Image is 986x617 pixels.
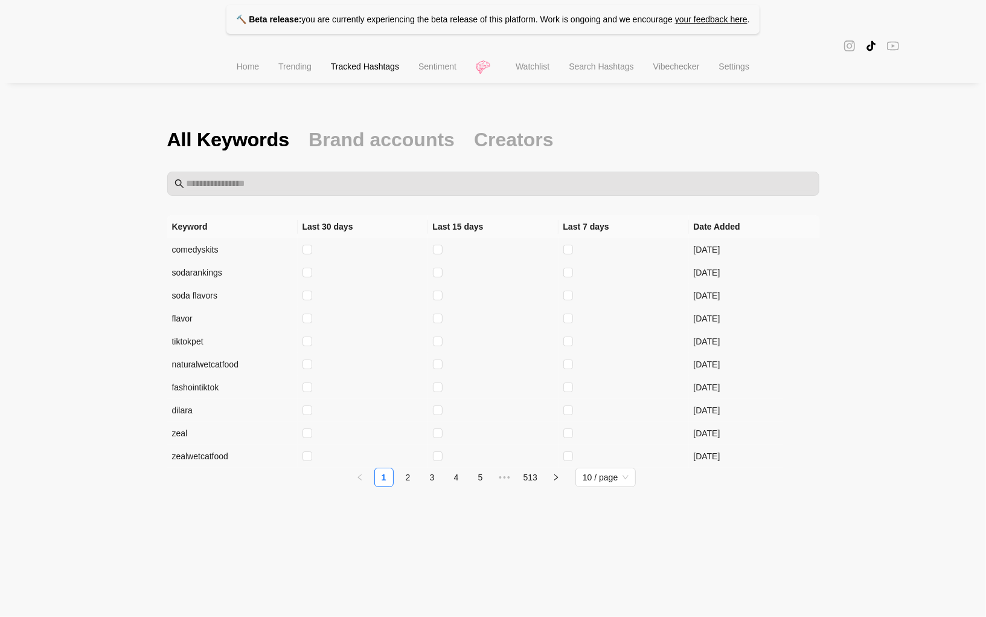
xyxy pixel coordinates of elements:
span: Search Hashtags [569,62,633,71]
span: Watchlist [516,62,549,71]
td: [DATE] [689,422,819,445]
li: 5 [471,468,490,487]
td: fashointiktok [167,376,298,399]
span: Sentiment [418,62,456,71]
a: 2 [399,468,417,486]
th: Last 15 days [428,215,559,238]
span: Vibechecker [653,62,700,71]
strong: 🔨 Beta release: [236,15,301,24]
li: 4 [447,468,466,487]
th: Keyword [167,215,298,238]
span: search [174,179,184,189]
li: Next 5 Pages [495,468,514,487]
span: left [356,474,363,481]
li: 513 [519,468,542,487]
td: [DATE] [689,238,819,261]
li: 1 [374,468,394,487]
span: Home [237,62,259,71]
p: you are currently experiencing the beta release of this platform. Work is ongoing and we encourage . [226,5,759,34]
td: [DATE] [689,307,819,330]
td: naturalwetcatfood [167,353,298,376]
span: ••• [495,468,514,487]
td: [DATE] [689,445,819,468]
td: comedyskits [167,238,298,261]
td: soda flavors [167,284,298,307]
td: [DATE] [689,376,819,399]
td: zealwetcatfood [167,445,298,468]
td: tiktokpet [167,330,298,353]
button: left [350,468,370,487]
li: Next Page [546,468,566,487]
span: Settings [719,62,750,71]
button: right [546,468,566,487]
td: [DATE] [689,399,819,422]
li: 3 [423,468,442,487]
a: your feedback here [675,15,748,24]
td: zeal [167,422,298,445]
a: 4 [447,468,466,486]
th: Last 7 days [559,215,689,238]
span: Trending [278,62,312,71]
span: Brand accounts [309,127,455,152]
div: Page Size [575,468,636,487]
td: [DATE] [689,353,819,376]
span: right [552,474,560,481]
span: Creators [474,127,554,152]
span: youtube [887,39,899,53]
td: [DATE] [689,330,819,353]
span: All Keywords [167,127,290,152]
td: [DATE] [689,261,819,284]
span: 10 / page [583,468,629,486]
td: [DATE] [689,284,819,307]
th: Last 30 days [298,215,428,238]
td: flavor [167,307,298,330]
li: 2 [399,468,418,487]
a: 3 [423,468,441,486]
span: instagram [844,39,856,53]
td: sodarankings [167,261,298,284]
a: 513 [520,468,541,486]
td: dilara [167,399,298,422]
span: Tracked Hashtags [331,62,399,71]
li: Previous Page [350,468,370,487]
th: Date Added [689,215,819,238]
a: 1 [375,468,393,486]
a: 5 [472,468,490,486]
